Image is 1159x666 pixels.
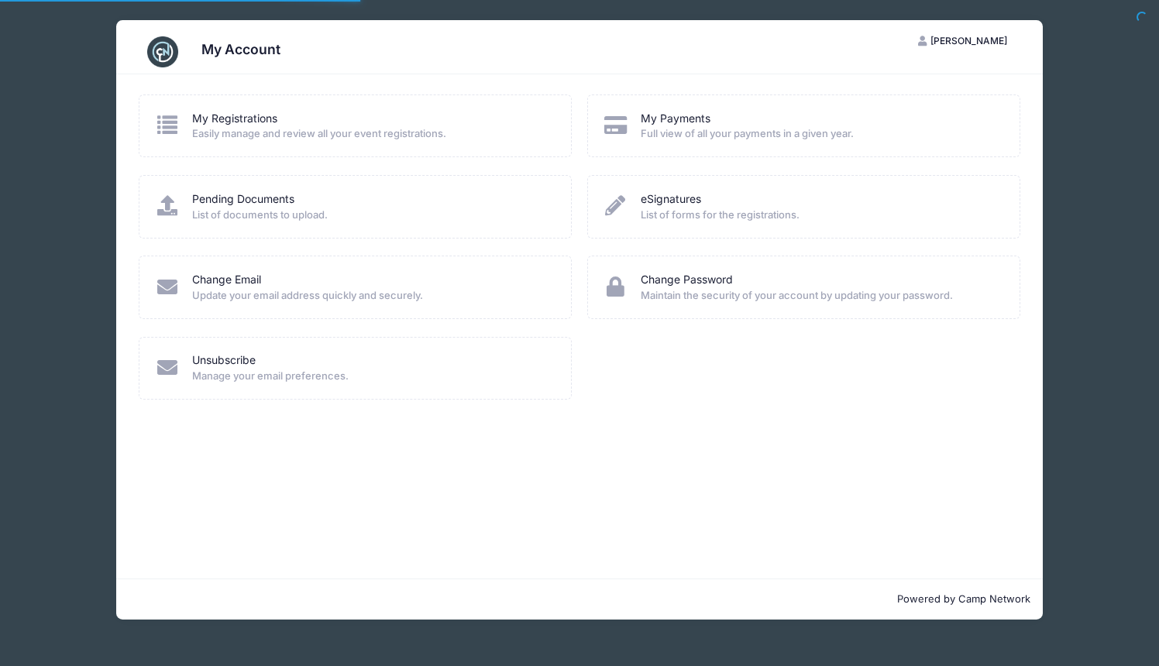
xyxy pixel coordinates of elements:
span: Full view of all your payments in a given year. [641,126,999,142]
span: Maintain the security of your account by updating your password. [641,288,999,304]
span: Update your email address quickly and securely. [192,288,551,304]
span: [PERSON_NAME] [930,35,1007,46]
p: Powered by Camp Network [129,592,1030,607]
span: Manage your email preferences. [192,369,551,384]
a: eSignatures [641,191,701,208]
span: List of documents to upload. [192,208,551,223]
a: Change Password [641,272,733,288]
span: List of forms for the registrations. [641,208,999,223]
img: CampNetwork [147,36,178,67]
button: [PERSON_NAME] [904,28,1020,54]
a: Unsubscribe [192,352,256,369]
a: My Payments [641,111,710,127]
span: Easily manage and review all your event registrations. [192,126,551,142]
a: Change Email [192,272,261,288]
h3: My Account [201,41,280,57]
a: My Registrations [192,111,277,127]
a: Pending Documents [192,191,294,208]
